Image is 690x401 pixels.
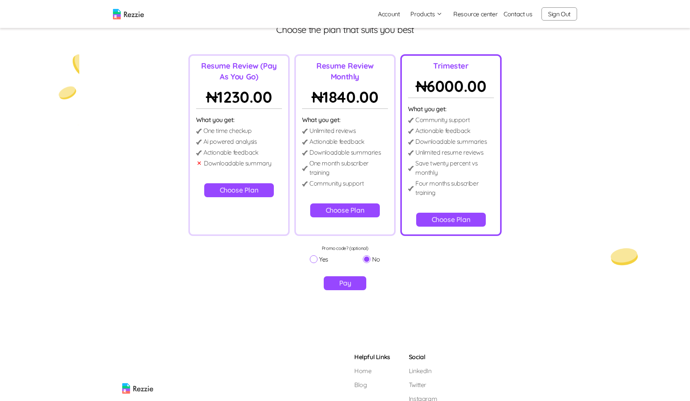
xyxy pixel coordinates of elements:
[302,166,308,171] img: detail
[196,129,202,134] img: detail
[302,60,388,82] p: Resume Review Monthly
[310,255,318,263] input: Yes
[408,150,414,155] img: detail
[309,126,355,135] p: Unlimited reviews
[354,366,390,375] a: Home
[196,115,282,124] p: What you get:
[196,85,282,109] p: ₦ 1230.00
[409,352,437,361] h5: Social
[541,7,577,21] button: Sign Out
[196,139,202,145] img: detail
[415,148,483,157] p: Unlimited resume reviews
[203,137,256,146] p: Ai powered analysis
[302,139,308,145] img: detail
[415,115,470,124] p: Community support
[6,23,684,36] p: Choose the plan that suits you best
[204,158,272,168] p: Downloadable summary
[409,366,437,375] a: LinkedIn
[302,150,308,155] img: detail
[408,129,414,134] img: detail
[408,186,414,191] img: detail
[363,255,371,263] input: No
[372,6,406,22] a: Account
[453,9,497,19] a: Resource center
[409,380,437,389] a: Twitter
[310,203,380,217] button: Choose Plan
[408,74,494,98] p: ₦ 6000.00
[196,60,282,82] p: Resume Review (Pay As You Go)
[310,255,328,264] label: Yes
[408,139,414,145] img: detail
[113,9,144,19] img: logo
[324,276,367,290] button: Pay
[310,245,380,251] p: Promo code? (optional)
[302,115,388,124] p: What you get:
[415,179,494,197] p: Four months subscriber training
[408,60,494,71] p: Trimester
[354,380,390,389] a: Blog
[354,352,390,361] h5: Helpful Links
[203,148,258,157] p: Actionable feedback
[408,166,414,171] img: detail
[122,352,153,394] img: rezzie logo
[410,9,442,19] button: Products
[309,158,388,177] p: One month subscriber training
[196,150,202,155] img: detail
[408,104,494,114] p: What you get:
[415,126,470,135] p: Actionable feedback
[415,137,487,146] p: Downloadable summaries
[415,158,494,177] p: Save twenty percent vs monthly
[309,148,381,157] p: Downloadable summaries
[408,118,414,123] img: detail
[309,137,364,146] p: Actionable feedback
[363,255,380,264] label: No
[302,85,388,109] p: ₦ 1840.00
[416,213,486,227] button: Choose Plan
[302,181,308,186] img: detail
[204,183,274,197] button: Choose Plan
[504,9,532,19] a: Contact us
[203,126,252,135] p: One time checkup
[302,129,308,134] img: detail
[309,179,364,188] p: Community support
